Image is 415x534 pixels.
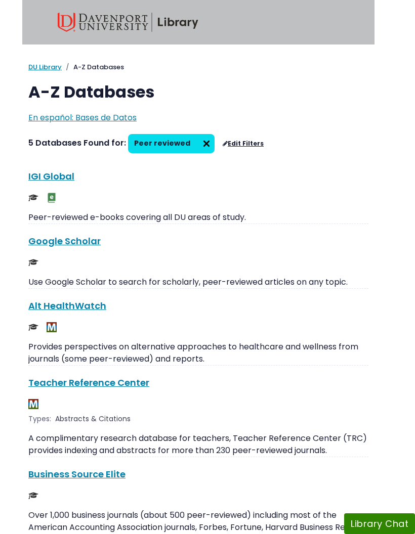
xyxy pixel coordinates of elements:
img: Davenport University Library [58,13,198,32]
a: Alt HealthWatch [28,299,106,312]
p: Peer-reviewed e-books covering all DU areas of study. [28,211,368,224]
nav: breadcrumb [28,62,368,72]
img: e-Book [47,193,57,203]
p: Use Google Scholar to search for scholarly, peer-reviewed articles on any topic. [28,276,368,288]
img: Scholarly or Peer Reviewed [28,491,38,501]
a: Business Source Elite [28,468,126,480]
div: Abstracts & Citations [55,414,133,424]
h1: A-Z Databases [28,82,368,102]
li: A-Z Databases [62,62,124,72]
a: IGI Global [28,170,74,183]
a: Edit Filters [223,140,264,147]
a: Google Scholar [28,235,101,247]
img: Scholarly or Peer Reviewed [28,322,38,332]
img: arr097.svg [198,136,215,152]
a: Teacher Reference Center [28,376,149,389]
p: Provides perspectives on alternative approaches to healthcare and wellness from journals (some pe... [28,341,368,365]
img: MeL (Michigan electronic Library) [28,399,38,409]
p: A complimentary research database for teachers, Teacher Reference Center (TRC) provides indexing ... [28,432,368,457]
span: Types: [28,414,51,424]
a: En español: Bases de Datos [28,112,137,123]
span: 5 Databases Found for: [28,137,126,149]
a: DU Library [28,62,62,72]
button: Library Chat [344,513,415,534]
img: Scholarly or Peer Reviewed [28,257,38,268]
img: Scholarly or Peer Reviewed [28,193,38,203]
span: Peer reviewed [134,138,190,148]
img: MeL (Michigan electronic Library) [47,322,57,332]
